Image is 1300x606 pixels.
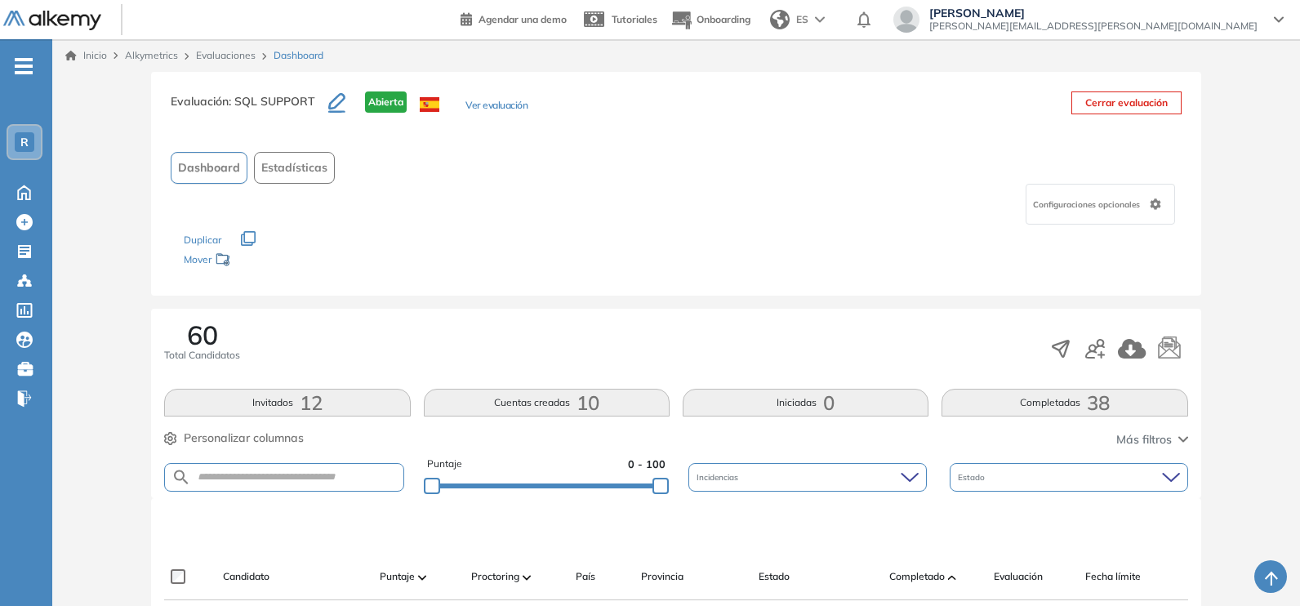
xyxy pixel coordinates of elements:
span: Configuraciones opcionales [1033,198,1143,211]
span: Agendar una demo [479,13,567,25]
span: Provincia [641,569,683,584]
button: Más filtros [1116,431,1188,448]
span: Fecha límite [1085,569,1141,584]
span: Puntaje [380,569,415,584]
div: Configuraciones opcionales [1026,184,1175,225]
span: Abierta [365,91,407,113]
img: world [770,10,790,29]
span: Proctoring [471,569,519,584]
span: R [20,136,29,149]
span: Duplicar [184,234,221,246]
span: Puntaje [427,457,462,472]
button: Onboarding [670,2,750,38]
span: Estado [759,569,790,584]
img: ESP [420,97,439,112]
a: Inicio [65,48,107,63]
button: Dashboard [171,152,247,184]
span: País [576,569,595,584]
button: Estadísticas [254,152,335,184]
span: : SQL SUPPORT [229,94,315,109]
img: SEARCH_ALT [171,467,191,488]
h3: Evaluación [171,91,328,126]
span: Candidato [223,569,269,584]
button: Completadas38 [942,389,1187,417]
div: Mover [184,246,347,276]
button: Cuentas creadas10 [424,389,670,417]
span: Total Candidatos [164,348,240,363]
span: [PERSON_NAME] [929,7,1258,20]
span: Estado [958,471,988,483]
span: [PERSON_NAME][EMAIL_ADDRESS][PERSON_NAME][DOMAIN_NAME] [929,20,1258,33]
button: Cerrar evaluación [1071,91,1182,114]
span: Alkymetrics [125,49,178,61]
i: - [15,65,33,68]
button: Invitados12 [164,389,410,417]
button: Iniciadas0 [683,389,928,417]
div: Estado [950,463,1188,492]
button: Personalizar columnas [164,430,304,447]
span: Dashboard [178,159,240,176]
span: Personalizar columnas [184,430,304,447]
span: Tutoriales [612,13,657,25]
span: Más filtros [1116,431,1172,448]
span: ES [796,12,808,27]
span: Dashboard [274,48,323,63]
span: 0 - 100 [628,457,666,472]
img: [missing "en.ARROW_ALT" translation] [948,575,956,580]
span: Incidencias [697,471,741,483]
a: Agendar una demo [461,8,567,28]
span: Evaluación [994,569,1043,584]
a: Evaluaciones [196,49,256,61]
span: Estadísticas [261,159,327,176]
img: [missing "en.ARROW_ALT" translation] [418,575,426,580]
img: Logo [3,11,101,31]
button: Ver evaluación [465,98,528,115]
span: Onboarding [697,13,750,25]
img: arrow [815,16,825,23]
div: Incidencias [688,463,927,492]
span: 60 [187,322,218,348]
img: [missing "en.ARROW_ALT" translation] [523,575,531,580]
span: Completado [889,569,945,584]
